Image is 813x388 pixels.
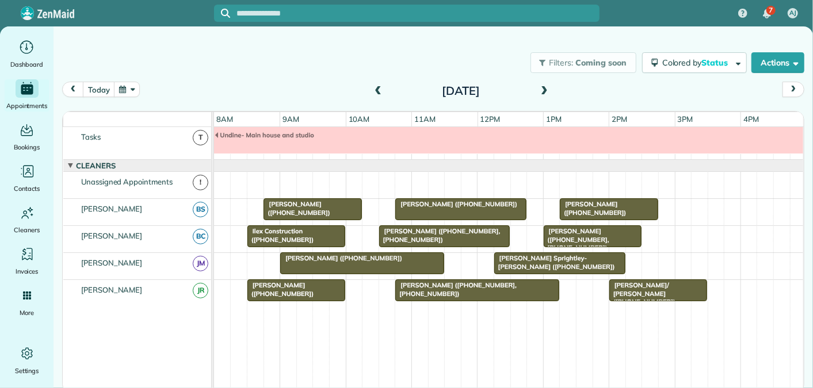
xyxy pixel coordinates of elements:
[544,114,564,124] span: 1pm
[214,9,230,18] button: Focus search
[346,114,372,124] span: 10am
[789,9,796,18] span: AJ
[702,57,730,68] span: Status
[609,114,629,124] span: 2pm
[769,6,773,15] span: 7
[247,281,314,297] span: [PERSON_NAME] ([PHONE_NUMBER])
[62,82,84,97] button: prev
[559,200,627,216] span: [PERSON_NAME] ([PHONE_NUMBER])
[193,202,208,217] span: BS
[15,365,39,377] span: Settings
[395,281,517,297] span: [PERSON_NAME] ([PHONE_NUMBER], [PHONE_NUMBER])
[5,245,49,277] a: Invoices
[10,59,43,70] span: Dashboard
[280,114,301,124] span: 9am
[662,57,732,68] span: Colored by
[478,114,503,124] span: 12pm
[79,285,145,294] span: [PERSON_NAME]
[79,258,145,267] span: [PERSON_NAME]
[741,114,761,124] span: 4pm
[494,254,616,270] span: [PERSON_NAME] Sprightley-[PERSON_NAME] ([PHONE_NUMBER])
[5,38,49,70] a: Dashboard
[642,52,747,73] button: Colored byStatus
[79,132,103,141] span: Tasks
[783,82,804,97] button: next
[5,203,49,236] a: Cleaners
[395,200,518,208] span: [PERSON_NAME] ([PHONE_NUMBER])
[379,227,501,243] span: [PERSON_NAME] ([PHONE_NUMBER], [PHONE_NUMBER])
[280,254,403,262] span: [PERSON_NAME] ([PHONE_NUMBER])
[214,131,315,139] span: Undine- Main house and studio
[247,227,314,243] span: Ilex Construction ([PHONE_NUMBER])
[14,224,40,236] span: Cleaners
[755,1,779,26] div: 7 unread notifications
[79,177,175,186] span: Unassigned Appointments
[575,57,627,68] span: Coming soon
[6,100,48,112] span: Appointments
[5,344,49,377] a: Settings
[389,84,533,97] h2: [DATE]
[751,52,804,73] button: Actions
[14,183,40,194] span: Contacts
[79,231,145,240] span: [PERSON_NAME]
[20,307,34,318] span: More
[193,256,208,271] span: JM
[412,114,438,124] span: 11am
[5,121,49,153] a: Bookings
[5,79,49,112] a: Appointments
[5,162,49,194] a: Contacts
[79,204,145,213] span: [PERSON_NAME]
[263,200,330,216] span: [PERSON_NAME] ([PHONE_NUMBER])
[83,82,114,97] button: today
[16,266,39,277] span: Invoices
[74,161,118,170] span: Cleaners
[193,283,208,298] span: JR
[609,281,676,306] span: [PERSON_NAME]/ [PERSON_NAME] ([PHONE_NUMBER])
[193,229,208,244] span: BC
[193,175,208,190] span: !
[543,227,609,252] span: [PERSON_NAME] ([PHONE_NUMBER], [PHONE_NUMBER])
[214,114,235,124] span: 8am
[549,57,574,68] span: Filters:
[675,114,696,124] span: 3pm
[221,9,230,18] svg: Focus search
[193,130,208,145] span: T
[14,141,40,153] span: Bookings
